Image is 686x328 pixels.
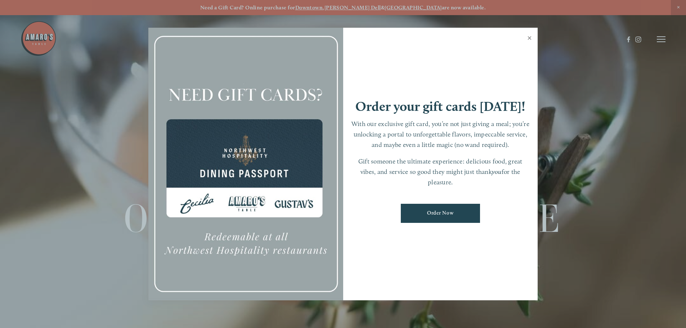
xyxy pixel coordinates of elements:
p: With our exclusive gift card, you’re not just giving a meal; you’re unlocking a portal to unforge... [350,119,531,150]
a: Order Now [401,204,480,223]
h1: Order your gift cards [DATE]! [355,100,525,113]
em: you [492,168,502,175]
p: Gift someone the ultimate experience: delicious food, great vibes, and service so good they might... [350,156,531,187]
a: Close [523,29,537,49]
